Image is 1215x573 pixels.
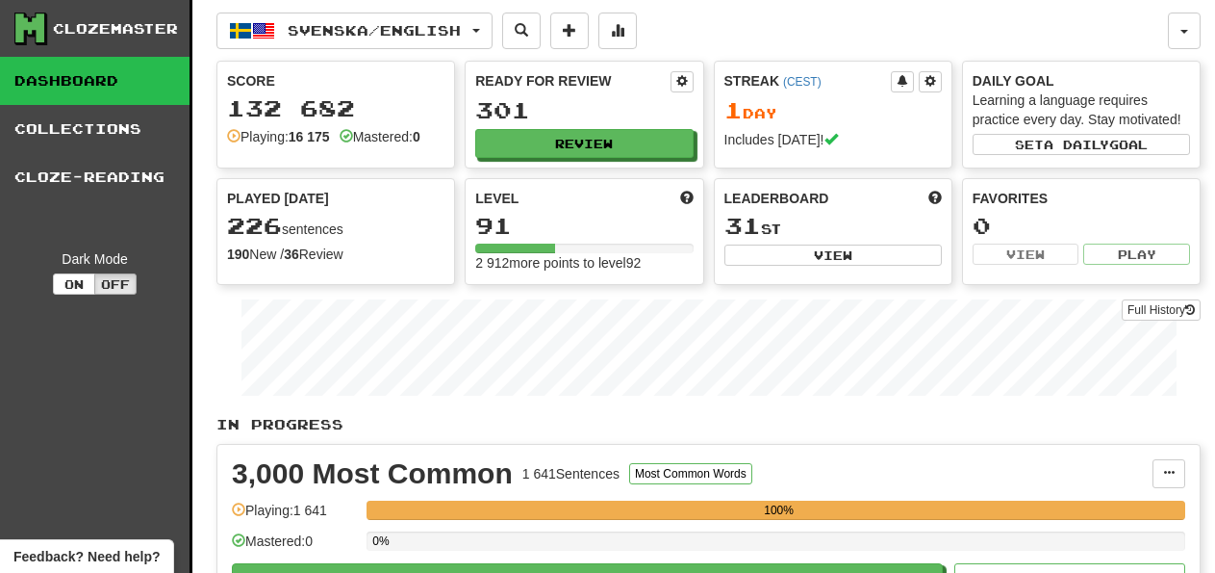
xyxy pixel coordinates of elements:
[284,247,299,262] strong: 36
[629,463,752,484] button: Most Common Words
[973,189,1190,208] div: Favorites
[783,75,822,89] a: (CEST)
[94,273,137,295] button: Off
[289,129,330,144] strong: 16 175
[216,415,1201,434] p: In Progress
[14,249,175,269] div: Dark Mode
[475,214,693,238] div: 91
[598,13,637,49] button: More stats
[53,273,95,295] button: On
[216,13,493,49] button: Svenska/English
[227,96,444,120] div: 132 682
[475,71,670,91] div: Ready for Review
[232,459,513,488] div: 3,000 Most Common
[522,464,620,483] div: 1 641 Sentences
[724,214,942,239] div: st
[13,547,160,566] span: Open feedback widget
[724,245,942,266] button: View
[1122,300,1201,321] a: Full History
[227,189,329,208] span: Played [DATE]
[475,189,519,208] span: Level
[550,13,589,49] button: Add sentence to collection
[372,501,1185,520] div: 100%
[232,532,357,563] div: Mastered: 0
[227,127,330,146] div: Playing:
[1083,244,1190,265] button: Play
[475,98,693,122] div: 301
[724,98,942,123] div: Day
[724,71,891,91] div: Streak
[53,19,178,39] div: Clozemaster
[340,127,420,146] div: Mastered:
[973,214,1190,238] div: 0
[724,96,743,123] span: 1
[724,212,761,239] span: 31
[680,189,694,208] span: Score more points to level up
[973,134,1190,155] button: Seta dailygoal
[413,129,420,144] strong: 0
[928,189,942,208] span: This week in points, UTC
[1044,138,1109,151] span: a daily
[475,253,693,273] div: 2 912 more points to level 92
[232,501,357,533] div: Playing: 1 641
[973,244,1079,265] button: View
[724,189,829,208] span: Leaderboard
[475,129,693,158] button: Review
[227,212,282,239] span: 226
[227,245,444,264] div: New / Review
[973,71,1190,91] div: Daily Goal
[227,71,444,91] div: Score
[227,247,249,262] strong: 190
[973,91,1190,129] div: Learning a language requires practice every day. Stay motivated!
[502,13,541,49] button: Search sentences
[288,22,461,39] span: Svenska / English
[227,214,444,239] div: sentences
[724,130,942,149] div: Includes [DATE]!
